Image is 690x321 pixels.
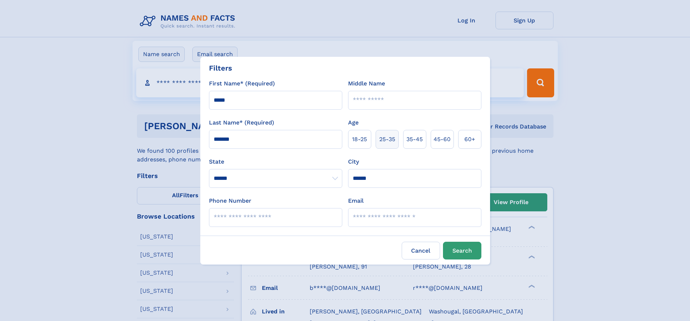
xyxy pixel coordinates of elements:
[348,197,364,205] label: Email
[209,63,232,73] div: Filters
[348,157,359,166] label: City
[348,118,359,127] label: Age
[209,79,275,88] label: First Name* (Required)
[209,118,274,127] label: Last Name* (Required)
[209,197,251,205] label: Phone Number
[348,79,385,88] label: Middle Name
[209,157,342,166] label: State
[379,135,395,144] span: 25‑35
[464,135,475,144] span: 60+
[352,135,367,144] span: 18‑25
[406,135,423,144] span: 35‑45
[434,135,451,144] span: 45‑60
[443,242,481,259] button: Search
[402,242,440,259] label: Cancel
